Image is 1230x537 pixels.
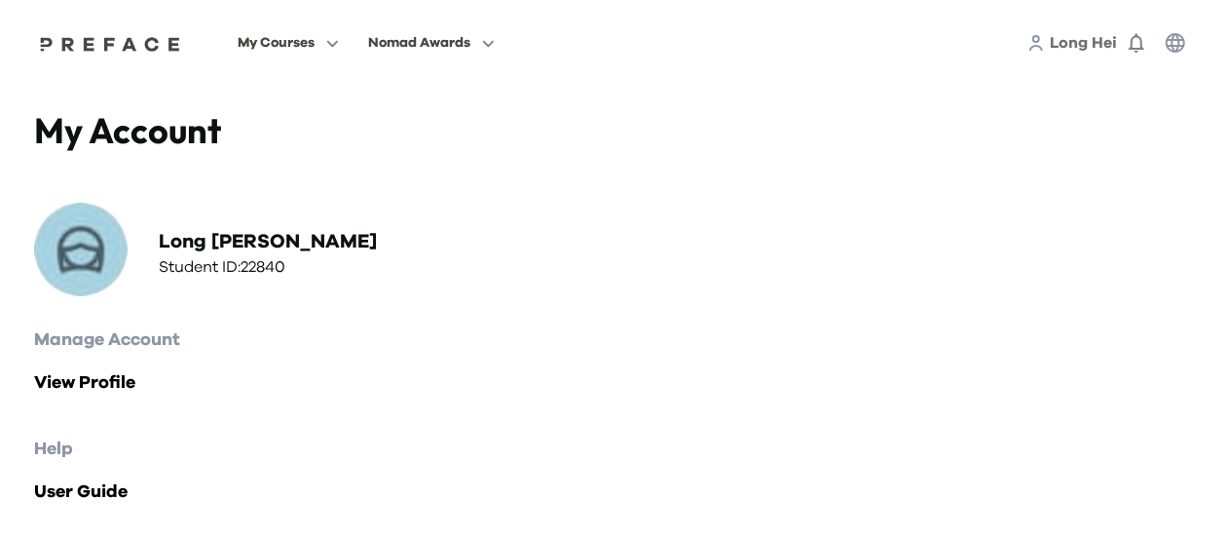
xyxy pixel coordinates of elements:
h2: Long [PERSON_NAME] [159,228,377,255]
h2: Help [34,436,1196,463]
h4: My Account [34,109,615,152]
button: My Courses [232,30,345,56]
a: View Profile [34,369,1196,397]
span: My Courses [238,31,315,55]
a: User Guide [34,479,1196,506]
span: Long Hei [1050,35,1117,51]
a: Preface Logo [35,35,185,51]
img: Profile Picture [34,203,128,296]
span: Nomad Awards [368,31,470,55]
h3: Student ID: 22840 [159,255,377,279]
button: Nomad Awards [362,30,501,56]
a: Long Hei [1050,31,1117,55]
h2: Manage Account [34,326,1196,354]
img: Preface Logo [35,36,185,52]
